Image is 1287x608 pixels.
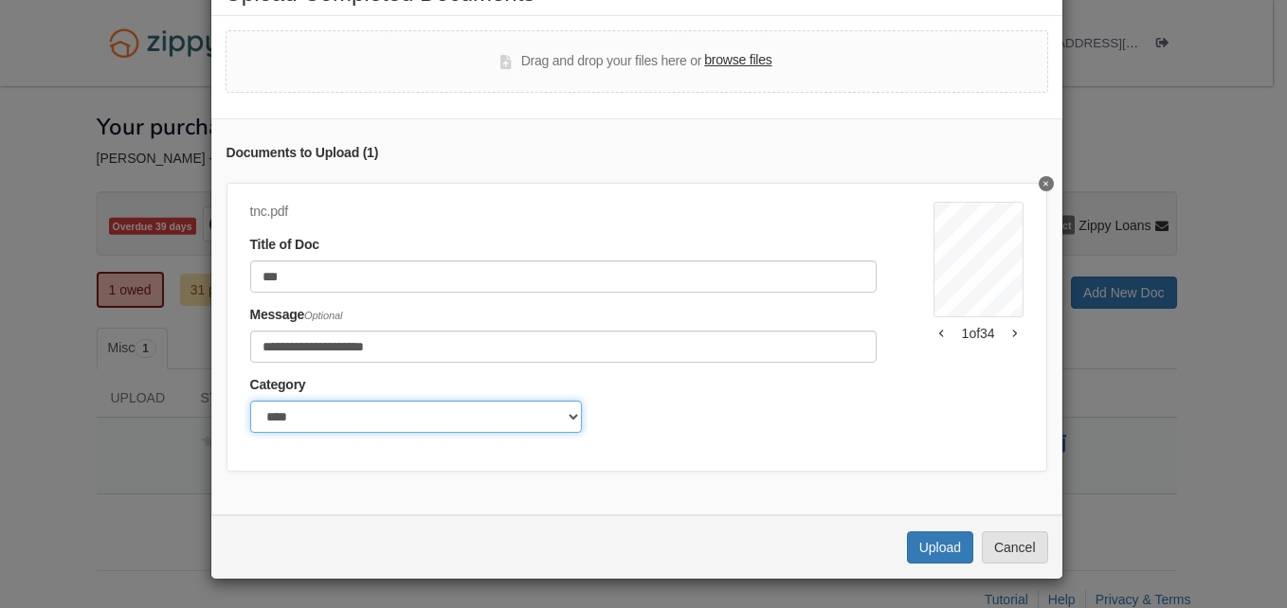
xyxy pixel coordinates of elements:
[304,310,342,321] span: Optional
[250,331,877,363] input: Include any comments on this document
[250,375,306,396] label: Category
[250,235,319,256] label: Title of Doc
[934,324,1024,343] div: 1 of 34
[227,143,1047,164] div: Documents to Upload ( 1 )
[907,531,973,563] button: Upload
[1039,176,1054,191] button: Delete tnc
[250,260,877,293] input: Document Title
[250,305,343,326] label: Message
[500,50,771,73] div: Drag and drop your files here or
[982,531,1048,563] button: Cancel
[250,202,877,223] div: tnc.pdf
[250,401,582,433] select: Category
[704,50,771,71] label: browse files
